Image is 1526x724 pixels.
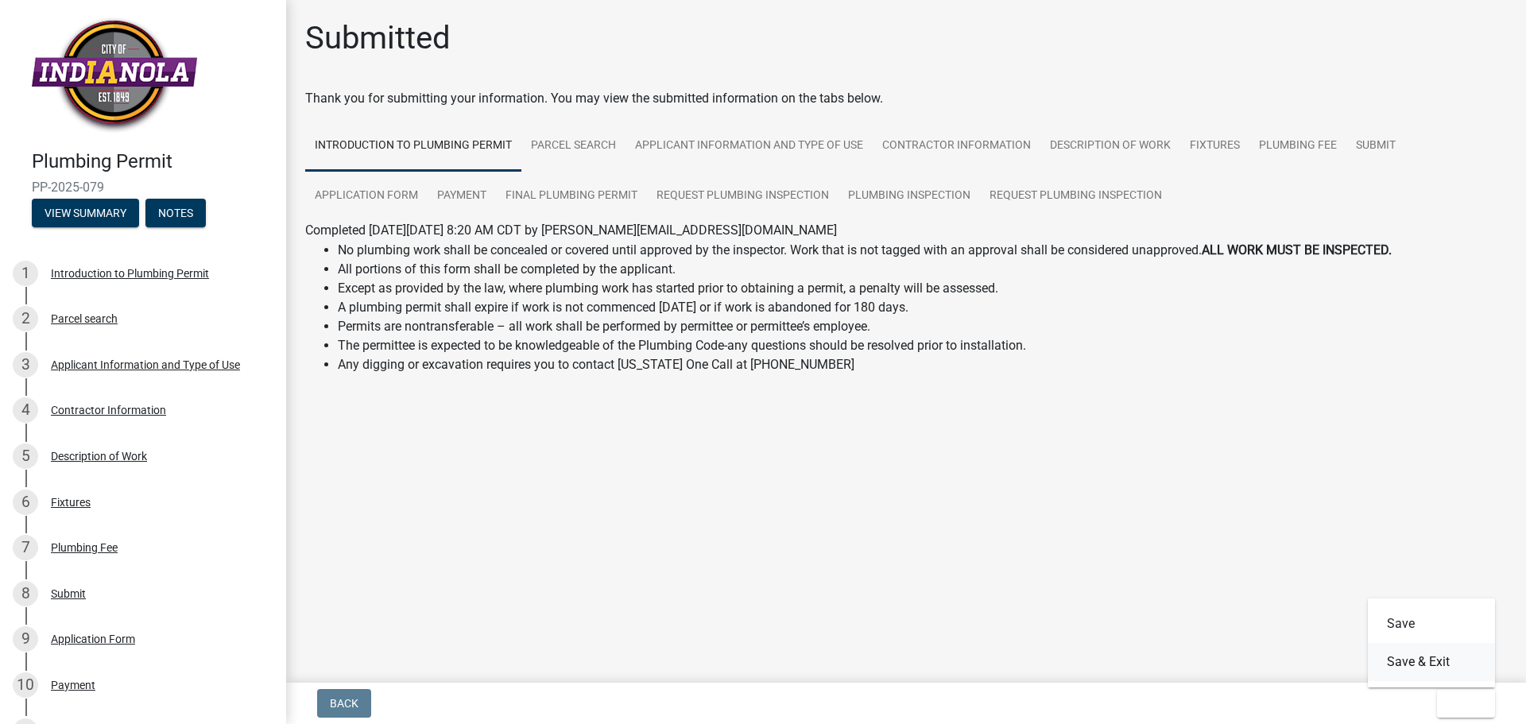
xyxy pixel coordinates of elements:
span: Exit [1450,697,1473,710]
button: Back [317,689,371,718]
img: City of Indianola, Iowa [32,17,197,134]
div: Contractor Information [51,405,166,416]
div: Payment [51,679,95,691]
div: 1 [13,261,38,286]
span: Completed [DATE][DATE] 8:20 AM CDT by [PERSON_NAME][EMAIL_ADDRESS][DOMAIN_NAME] [305,223,837,238]
div: Fixtures [51,497,91,508]
div: 5 [13,443,38,469]
div: Submit [51,588,86,599]
a: Application Form [305,171,428,222]
a: Applicant Information and Type of Use [626,121,873,172]
wm-modal-confirm: Notes [145,207,206,220]
li: A plumbing permit shall expire if work is not commenced [DATE] or if work is abandoned for 180 days. [338,298,1392,317]
div: Thank you for submitting your information. You may view the submitted information on the tabs below. [305,89,1507,108]
button: Save [1368,605,1495,643]
li: Any digging or excavation requires you to contact [US_STATE] One Call at [PHONE_NUMBER] [338,355,1392,374]
div: Description of Work [51,451,147,462]
button: Notes [145,199,206,227]
wm-modal-confirm: Summary [32,207,139,220]
a: Parcel search [521,121,626,172]
div: Parcel search [51,313,118,324]
div: Exit [1368,598,1495,687]
li: All portions of this form shall be completed by the applicant. [338,260,1392,279]
div: 3 [13,352,38,377]
div: 6 [13,490,38,515]
div: Applicant Information and Type of Use [51,359,240,370]
a: Description of Work [1040,121,1180,172]
li: Except as provided by the law, where plumbing work has started prior to obtaining a permit, a pen... [338,279,1392,298]
button: Exit [1437,689,1495,718]
button: View Summary [32,199,139,227]
div: 7 [13,535,38,560]
span: PP-2025-079 [32,180,254,195]
div: Application Form [51,633,135,645]
a: Request Plumbing Inspection [647,171,839,222]
a: Plumbing Fee [1249,121,1346,172]
li: The permittee is expected to be knowledgeable of the Plumbing Code-any questions should be resolv... [338,336,1392,355]
a: Introduction to Plumbing Permit [305,121,521,172]
a: Plumbing Inspection [839,171,980,222]
a: Contractor Information [873,121,1040,172]
a: Final Plumbing Permit [496,171,647,222]
a: Request Plumbing Inspection [980,171,1172,222]
div: Introduction to Plumbing Permit [51,268,209,279]
div: 9 [13,626,38,652]
div: 4 [13,397,38,423]
h4: Plumbing Permit [32,150,273,173]
a: Payment [428,171,496,222]
a: Submit [1346,121,1405,172]
a: Fixtures [1180,121,1249,172]
li: No plumbing work shall be concealed or covered until approved by the inspector. Work that is not ... [338,241,1392,260]
button: Save & Exit [1368,643,1495,681]
li: Permits are nontransferable – all work shall be performed by permittee or permittee’s employee. [338,317,1392,336]
span: Back [330,697,358,710]
strong: ALL WORK MUST BE INSPECTED. [1202,242,1392,257]
div: Plumbing Fee [51,542,118,553]
div: 10 [13,672,38,698]
div: 2 [13,306,38,331]
div: 8 [13,581,38,606]
h1: Submitted [305,19,451,57]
